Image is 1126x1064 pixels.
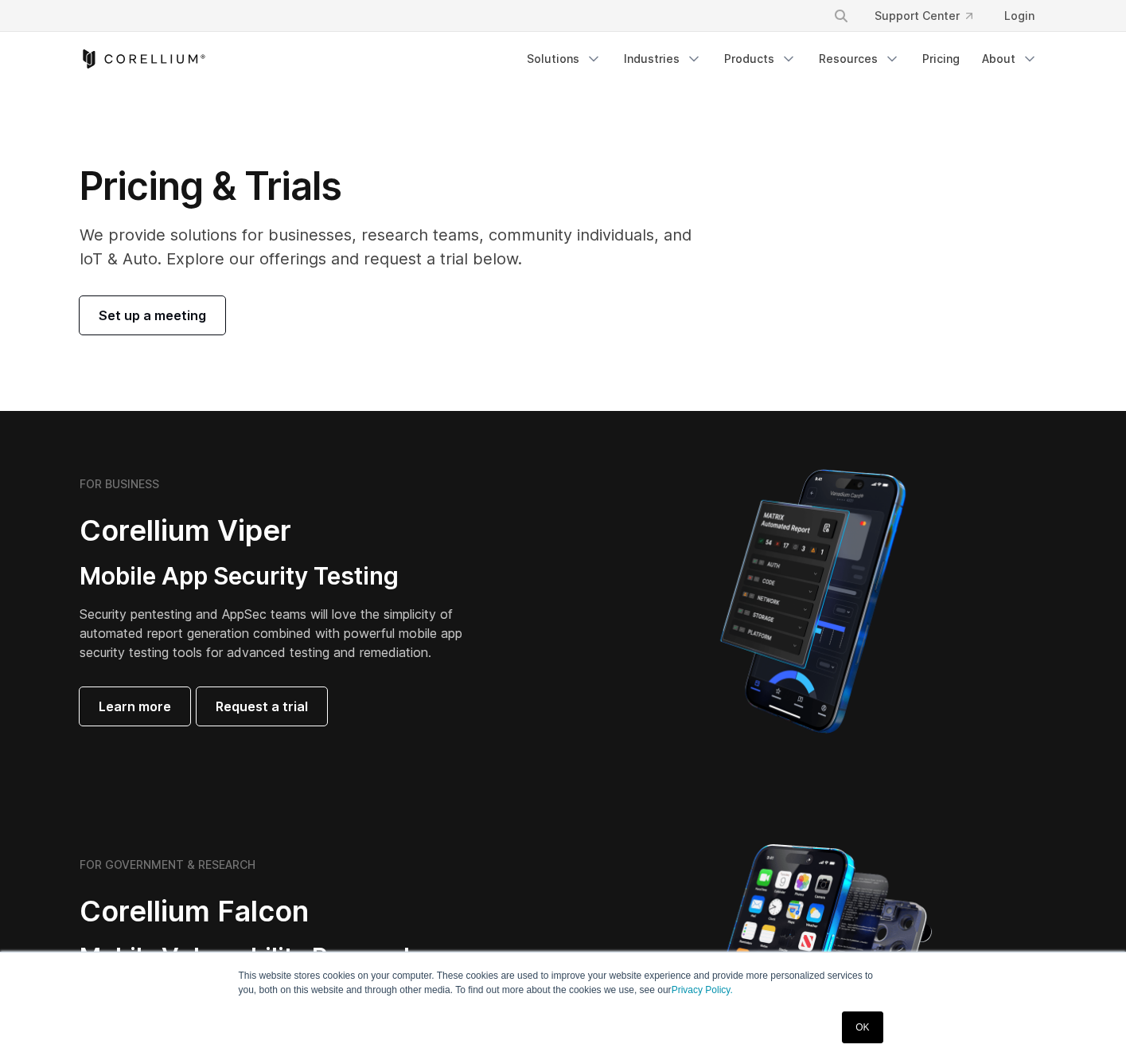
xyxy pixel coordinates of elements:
span: Request a trial [216,697,308,716]
h6: FOR BUSINESS [80,477,159,491]
h2: Corellium Falcon [80,894,525,929]
a: About [972,45,1047,73]
h3: Mobile Vulnerability Research [80,942,525,972]
div: Navigation Menu [814,2,1047,30]
a: Products [715,45,806,73]
div: Navigation Menu [517,45,1047,73]
a: OK [842,1011,882,1043]
a: Corellium Home [80,49,206,68]
a: Resources [809,45,910,73]
button: Search [827,2,855,30]
a: Pricing [913,45,969,73]
a: Industries [614,45,711,73]
span: Learn more [99,697,171,716]
a: Set up a meeting [80,296,225,334]
p: This website stores cookies on your computer. These cookies are used to improve your website expe... [239,968,888,997]
span: Set up a meeting [99,306,206,325]
a: Support Center [862,2,985,30]
a: Solutions [517,45,611,73]
h1: Pricing & Trials [80,162,714,210]
a: Request a trial [197,687,327,726]
p: Security pentesting and AppSec teams will love the simplicity of automated report generation comb... [80,604,487,662]
a: Learn more [80,687,190,726]
img: Corellium MATRIX automated report on iPhone showing app vulnerability test results across securit... [693,462,933,741]
a: Privacy Policy. [672,984,733,996]
a: Login [992,2,1047,30]
h2: Corellium Viper [80,513,487,549]
p: We provide solutions for businesses, research teams, community individuals, and IoT & Auto. Explo... [80,223,714,271]
h3: Mobile App Security Testing [80,561,487,592]
h6: FOR GOVERNMENT & RESEARCH [80,858,255,872]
